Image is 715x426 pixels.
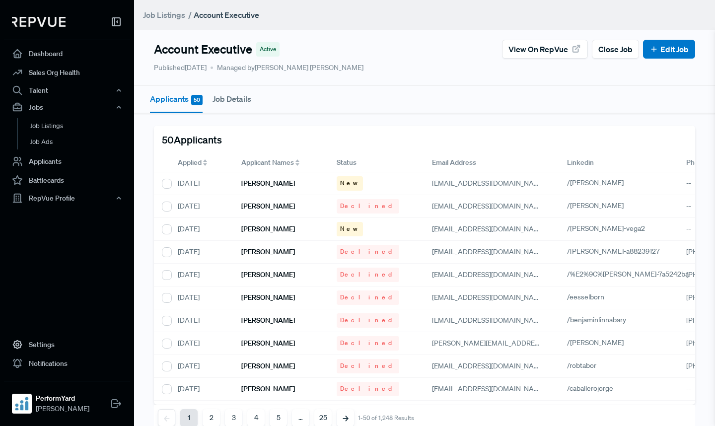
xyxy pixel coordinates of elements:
[150,86,203,113] button: Applicants
[14,396,30,412] img: PerformYard
[432,202,546,211] span: [EMAIL_ADDRESS][DOMAIN_NAME]
[340,339,396,348] span: Declined
[241,202,295,211] h6: [PERSON_NAME]
[188,10,192,20] span: /
[567,292,604,301] span: /eesselborn
[432,293,546,302] span: [EMAIL_ADDRESS][DOMAIN_NAME]
[567,224,656,233] a: /[PERSON_NAME]-vega2
[4,99,130,116] button: Jobs
[170,401,233,424] div: [DATE]
[241,385,295,393] h6: [PERSON_NAME]
[567,247,671,256] a: /[PERSON_NAME]-a88239127
[162,134,222,145] h5: 50 Applicants
[567,292,616,301] a: /eesselborn
[643,40,695,59] button: Edit Job
[241,271,295,279] h6: [PERSON_NAME]
[4,335,130,354] a: Settings
[567,338,635,347] a: /[PERSON_NAME]
[4,44,130,63] a: Dashboard
[432,247,546,256] span: [EMAIL_ADDRESS][DOMAIN_NAME]
[432,157,476,168] span: Email Address
[4,152,130,171] a: Applicants
[567,224,645,233] span: /[PERSON_NAME]-vega2
[432,361,546,370] span: [EMAIL_ADDRESS][DOMAIN_NAME]
[154,42,252,57] h4: Account Executive
[260,45,276,54] span: Active
[170,241,233,264] div: [DATE]
[143,9,185,21] a: Job Listings
[567,384,625,393] a: /caballerojorge
[340,202,396,211] span: Declined
[194,10,259,20] strong: Account Executive
[598,43,633,55] span: Close Job
[567,201,635,210] a: /[PERSON_NAME]
[241,293,295,302] h6: [PERSON_NAME]
[567,178,624,187] span: /[PERSON_NAME]
[241,339,295,348] h6: [PERSON_NAME]
[358,415,414,422] div: 1-50 of 1,248 Results
[432,339,653,348] span: [PERSON_NAME][EMAIL_ADDRESS][PERSON_NAME][DOMAIN_NAME]
[502,40,588,59] button: View on RepVue
[340,384,396,393] span: Declined
[241,362,295,370] h6: [PERSON_NAME]
[4,190,130,207] button: RepVue Profile
[340,316,396,325] span: Declined
[567,178,635,187] a: /[PERSON_NAME]
[170,332,233,355] div: [DATE]
[649,43,689,55] a: Edit Job
[4,63,130,82] a: Sales Org Health
[233,153,329,172] div: Toggle SortBy
[170,172,233,195] div: [DATE]
[567,270,689,279] span: /%E2%9C%[PERSON_NAME]-7a5242ba
[17,118,143,134] a: Job Listings
[337,157,357,168] span: Status
[241,248,295,256] h6: [PERSON_NAME]
[340,293,396,302] span: Declined
[4,171,130,190] a: Battlecards
[170,264,233,286] div: [DATE]
[508,43,568,55] span: View on RepVue
[567,361,596,370] span: /robtabor
[17,134,143,150] a: Job Ads
[4,82,130,99] button: Talent
[432,179,546,188] span: [EMAIL_ADDRESS][DOMAIN_NAME]
[567,361,608,370] a: /robtabor
[213,86,251,112] button: Job Details
[36,393,89,404] strong: PerformYard
[170,378,233,401] div: [DATE]
[432,316,546,325] span: [EMAIL_ADDRESS][DOMAIN_NAME]
[241,179,295,188] h6: [PERSON_NAME]
[241,157,294,168] span: Applicant Names
[567,384,613,393] span: /caballerojorge
[567,338,624,347] span: /[PERSON_NAME]
[12,17,66,27] img: RepVue
[241,316,295,325] h6: [PERSON_NAME]
[432,224,546,233] span: [EMAIL_ADDRESS][DOMAIN_NAME]
[36,404,89,414] span: [PERSON_NAME]
[191,95,203,105] span: 50
[432,270,546,279] span: [EMAIL_ADDRESS][DOMAIN_NAME]
[211,63,363,73] span: Managed by [PERSON_NAME] [PERSON_NAME]
[154,63,207,73] p: Published [DATE]
[567,270,700,279] a: /%E2%9C%[PERSON_NAME]-7a5242ba
[592,40,639,59] button: Close Job
[567,315,638,324] a: /benjaminlinnabary
[170,195,233,218] div: [DATE]
[567,247,659,256] span: /[PERSON_NAME]-a88239127
[178,157,202,168] span: Applied
[170,286,233,309] div: [DATE]
[567,157,594,168] span: Linkedin
[567,315,626,324] span: /benjaminlinnabary
[340,179,359,188] span: New
[340,224,359,233] span: New
[170,218,233,241] div: [DATE]
[567,201,624,210] span: /[PERSON_NAME]
[4,381,130,418] a: PerformYardPerformYard[PERSON_NAME]
[340,270,396,279] span: Declined
[340,361,396,370] span: Declined
[432,384,546,393] span: [EMAIL_ADDRESS][DOMAIN_NAME]
[170,355,233,378] div: [DATE]
[241,225,295,233] h6: [PERSON_NAME]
